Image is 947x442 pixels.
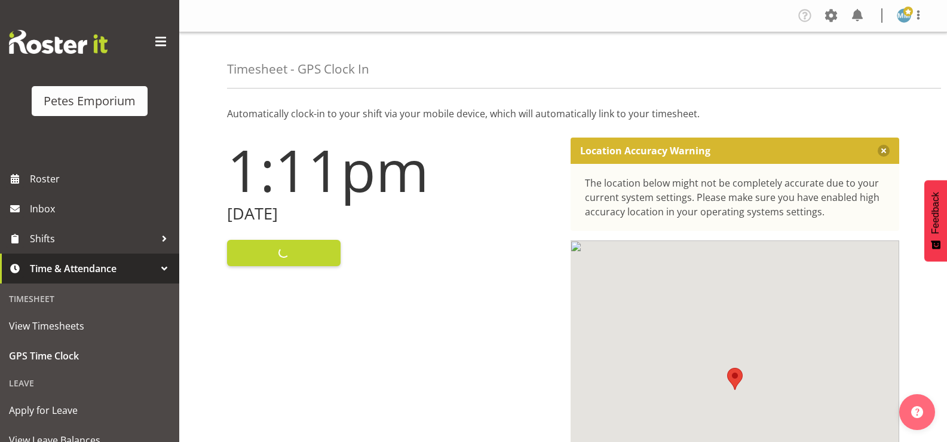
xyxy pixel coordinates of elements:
[911,406,923,418] img: help-xxl-2.png
[30,230,155,248] span: Shifts
[878,145,890,157] button: Close message
[227,138,556,202] h1: 1:11pm
[227,205,556,223] h2: [DATE]
[3,395,176,425] a: Apply for Leave
[9,30,108,54] img: Rosterit website logo
[9,347,170,365] span: GPS Time Clock
[9,401,170,419] span: Apply for Leave
[930,192,941,234] span: Feedback
[9,317,170,335] span: View Timesheets
[227,106,899,121] p: Automatically clock-in to your shift via your mobile device, which will automatically link to you...
[3,311,176,341] a: View Timesheets
[580,145,710,157] p: Location Accuracy Warning
[227,62,369,76] h4: Timesheet - GPS Clock In
[585,176,885,219] div: The location below might not be completely accurate due to your current system settings. Please m...
[3,341,176,371] a: GPS Time Clock
[30,200,173,218] span: Inbox
[30,260,155,278] span: Time & Attendance
[3,371,176,395] div: Leave
[3,286,176,311] div: Timesheet
[44,92,136,110] div: Petes Emporium
[30,170,173,188] span: Roster
[924,180,947,261] button: Feedback - Show survey
[897,8,911,23] img: mandy-mosley3858.jpg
